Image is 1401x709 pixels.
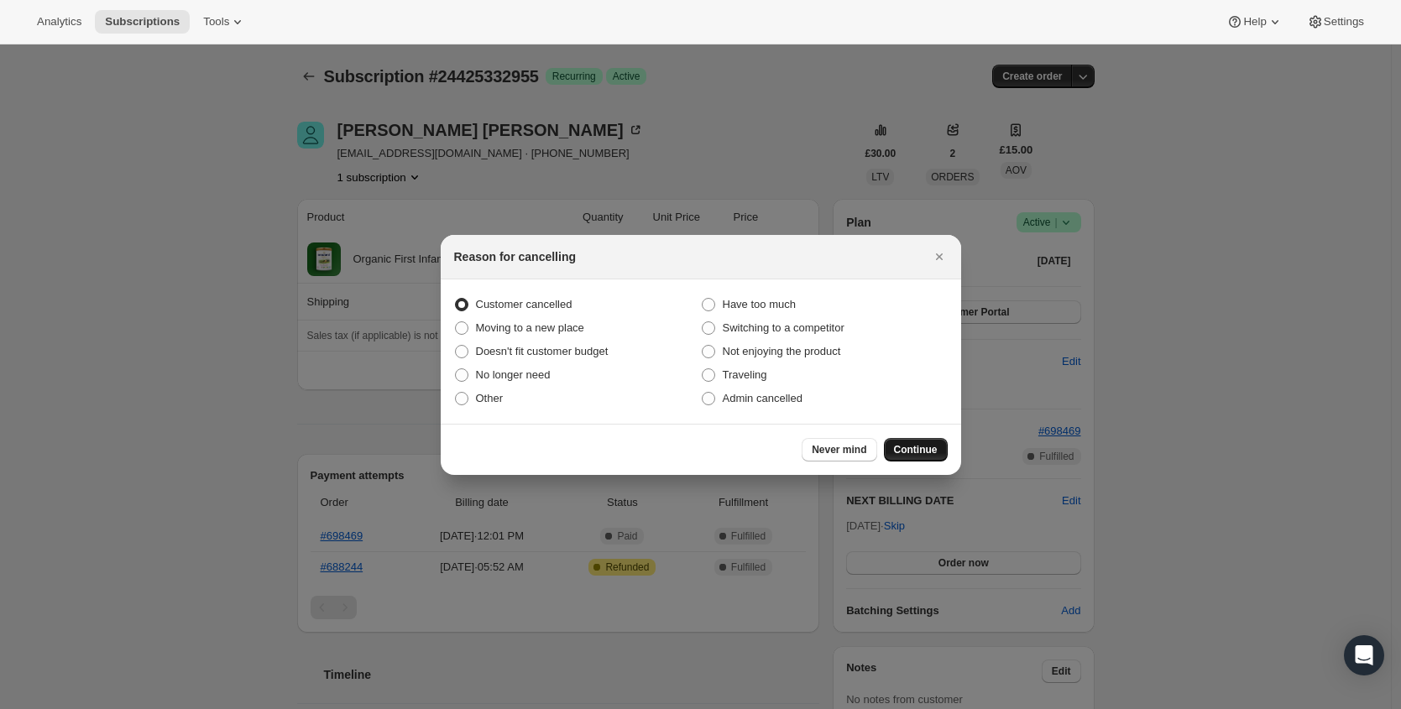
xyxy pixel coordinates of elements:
span: Never mind [812,443,866,456]
span: Switching to a competitor [723,321,844,334]
button: Tools [193,10,256,34]
span: Other [476,392,504,404]
button: Subscriptions [95,10,190,34]
button: Continue [884,438,948,461]
span: Moving to a new place [476,321,584,334]
span: Traveling [723,368,767,381]
button: Help [1216,10,1293,34]
span: Settings [1324,15,1364,29]
span: Help [1243,15,1266,29]
button: Settings [1297,10,1374,34]
button: Analytics [27,10,91,34]
h2: Reason for cancelling [454,248,576,265]
span: Have too much [723,298,796,310]
span: Doesn't fit customer budget [476,345,609,357]
span: Continue [894,443,938,456]
span: Admin cancelled [723,392,802,404]
div: Open Intercom Messenger [1344,635,1384,675]
span: No longer need [476,368,551,381]
span: Tools [203,15,229,29]
span: Not enjoying the product [723,345,841,357]
button: Close [928,245,951,268]
span: Analytics [37,15,81,29]
button: Never mind [802,438,876,461]
span: Subscriptions [105,15,180,29]
span: Customer cancelled [476,298,572,310]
